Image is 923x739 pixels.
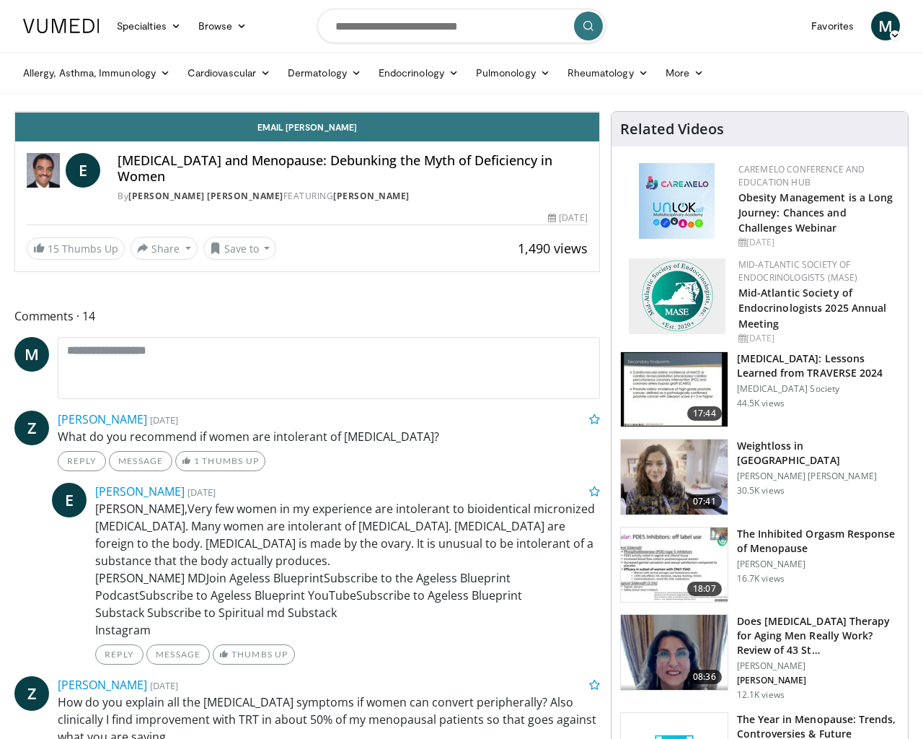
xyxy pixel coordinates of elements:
[737,660,899,672] p: [PERSON_NAME]
[803,12,862,40] a: Favorites
[23,19,100,33] img: VuMedi Logo
[118,190,588,203] div: By FEATURING
[639,163,715,239] img: 45df64a9-a6de-482c-8a90-ada250f7980c.png.150x105_q85_autocrop_double_scale_upscale_version-0.2.jpg
[146,644,210,665] a: Message
[621,528,728,603] img: 283c0f17-5e2d-42ba-a87c-168d447cdba4.150x105_q85_crop-smart_upscale.jpg
[128,190,283,202] a: [PERSON_NAME] [PERSON_NAME]
[317,9,606,43] input: Search topics, interventions
[738,332,896,345] div: [DATE]
[738,286,887,330] a: Mid-Atlantic Society of Endocrinologists 2025 Annual Meeting
[518,240,588,257] span: 1,490 views
[620,121,724,138] h4: Related Videos
[175,451,265,471] a: 1 Thumbs Up
[620,614,899,701] a: 08:36 Does [MEDICAL_DATA] Therapy for Aging Men Really Work? Review of 43 St… [PERSON_NAME] [PERS...
[213,644,294,665] a: Thumbs Up
[620,527,899,603] a: 18:07 The Inhibited Orgasm Response of Menopause [PERSON_NAME] 16.7K views
[48,242,59,255] span: 15
[737,559,899,570] p: [PERSON_NAME]
[58,677,147,693] a: [PERSON_NAME]
[131,237,198,260] button: Share
[109,451,172,471] a: Message
[621,440,728,515] img: 9983fed1-7565-45be-8934-aef1103ce6e2.150x105_q85_crop-smart_upscale.jpg
[871,12,900,40] a: M
[629,258,725,334] img: f382488c-070d-4809-84b7-f09b370f5972.png.150x105_q85_autocrop_double_scale_upscale_version-0.2.png
[620,351,899,428] a: 17:44 [MEDICAL_DATA]: Lessons Learned from TRAVERSE 2024 [MEDICAL_DATA] Society 44.5K views
[737,398,785,409] p: 44.5K views
[737,439,899,468] h3: Weightloss in [GEOGRAPHIC_DATA]
[58,451,106,471] a: Reply
[738,191,893,235] a: Obesity Management is a Long Journey: Chances and Challenges Webinar
[150,679,178,692] small: [DATE]
[118,153,588,184] h4: [MEDICAL_DATA] and Menopause: Debunking the Myth of Deficiency in Women
[467,58,559,87] a: Pulmonology
[279,58,370,87] a: Dermatology
[738,163,865,188] a: CaReMeLO Conference and Education Hub
[737,675,899,686] p: [PERSON_NAME]
[687,494,722,509] span: 07:41
[559,58,657,87] a: Rheumatology
[15,113,599,141] a: Email [PERSON_NAME]
[737,614,899,657] h3: Does [MEDICAL_DATA] Therapy for Aging Men Really Work? Review of 43 St…
[621,352,728,427] img: 1317c62a-2f0d-4360-bee0-b1bff80fed3c.150x105_q85_crop-smart_upscale.jpg
[95,484,185,499] a: [PERSON_NAME]
[738,258,858,284] a: Mid-Atlantic Society of Endocrinologists (MASE)
[66,153,100,188] a: E
[27,153,60,188] img: Dr. Eldred B. Taylor
[687,582,722,596] span: 18:07
[737,485,785,497] p: 30.5K views
[737,351,899,380] h3: [MEDICAL_DATA]: Lessons Learned from TRAVERSE 2024
[737,527,899,556] h3: The Inhibited Orgasm Response of Menopause
[14,411,49,445] a: Z
[737,471,899,482] p: [PERSON_NAME] [PERSON_NAME]
[203,237,277,260] button: Save to
[548,211,587,224] div: [DATE]
[194,455,200,466] span: 1
[620,439,899,515] a: 07:41 Weightloss in [GEOGRAPHIC_DATA] [PERSON_NAME] [PERSON_NAME] 30.5K views
[95,500,600,639] p: [PERSON_NAME],Very few women in my experience are intolerant to bioidentical micronized [MEDICAL_...
[108,12,190,40] a: Specialties
[190,12,256,40] a: Browse
[14,307,600,325] span: Comments 14
[687,406,722,421] span: 17:44
[15,112,599,113] video-js: Video Player
[737,689,785,701] p: 12.1K views
[14,676,49,711] a: Z
[621,615,728,690] img: 1fb63f24-3a49-41d9-af93-8ce49bfb7a73.png.150x105_q85_crop-smart_upscale.png
[150,414,178,427] small: [DATE]
[14,58,179,87] a: Allergy, Asthma, Immunology
[333,190,410,202] a: [PERSON_NAME]
[58,411,147,427] a: [PERSON_NAME]
[14,337,49,372] a: M
[95,644,143,665] a: Reply
[27,237,125,260] a: 15 Thumbs Up
[737,383,899,395] p: [MEDICAL_DATA] Society
[657,58,712,87] a: More
[179,58,279,87] a: Cardiovascular
[370,58,467,87] a: Endocrinology
[187,486,216,499] small: [DATE]
[52,483,87,517] a: E
[58,428,600,445] p: What do you recommend if women are intolerant of [MEDICAL_DATA]?
[737,573,785,585] p: 16.7K views
[687,670,722,684] span: 08:36
[738,236,896,249] div: [DATE]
